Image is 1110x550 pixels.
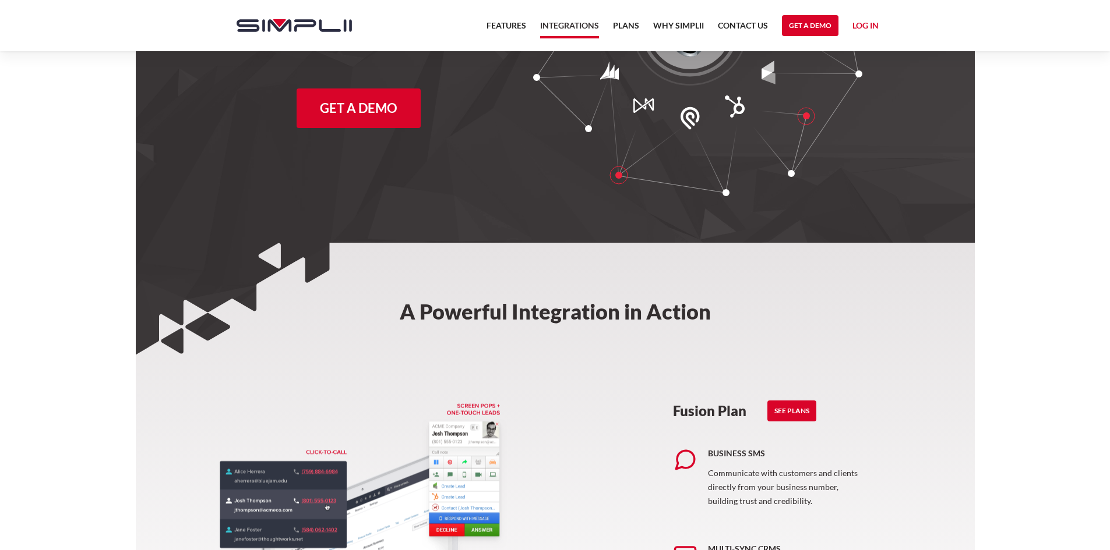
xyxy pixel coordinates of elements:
a: Get a Demo [782,15,838,36]
a: Business SMSCommunicate with customers and clients directly from your business number, building t... [673,434,886,529]
a: Log in [852,19,879,36]
a: Features [487,19,526,40]
img: Simplii [237,19,352,32]
h5: Business SMS [708,448,865,459]
a: Why Simplii [653,19,704,40]
a: Contact US [718,19,768,40]
h3: Fusion Plan [673,402,746,420]
a: See Plans [767,400,816,421]
a: Integrations [540,19,599,38]
a: Get a Demo [297,88,421,128]
a: Plans [613,19,639,40]
h2: A Powerful Integration in Action [373,243,737,339]
p: Communicate with customers and clients directly from your business number, building trust and cre... [708,466,865,508]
